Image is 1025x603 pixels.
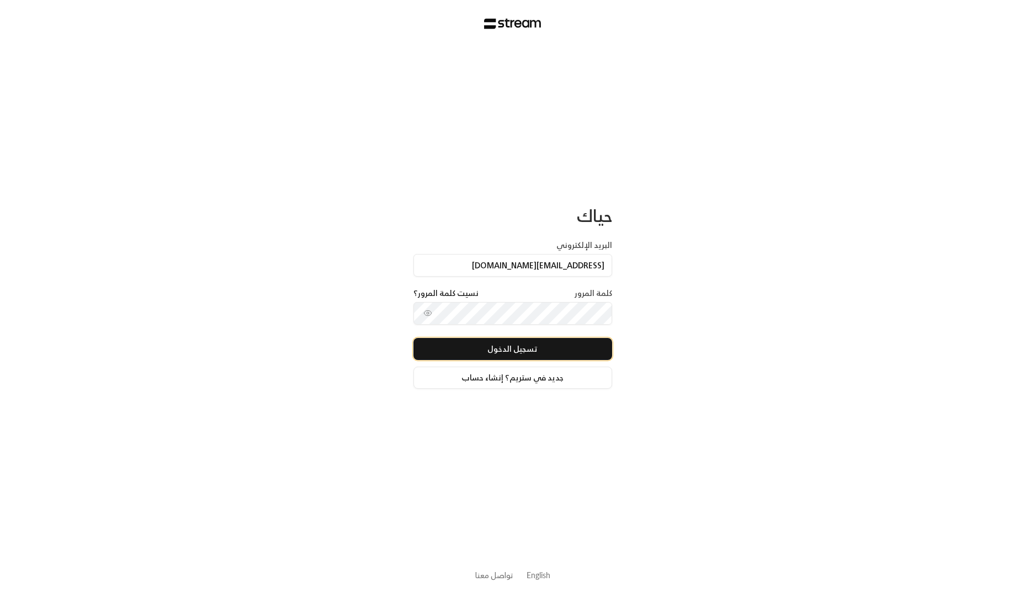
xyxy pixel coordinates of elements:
a: English [527,565,550,585]
span: حياك [577,201,612,230]
button: تواصل معنا [475,569,513,581]
img: Stream Logo [484,18,541,29]
label: البريد الإلكتروني [556,240,612,251]
button: toggle password visibility [419,304,437,322]
a: نسيت كلمة المرور؟ [413,288,479,299]
button: تسجيل الدخول [413,338,612,360]
a: جديد في ستريم؟ إنشاء حساب [413,367,612,389]
a: تواصل معنا [475,568,513,582]
label: كلمة المرور [575,288,612,299]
